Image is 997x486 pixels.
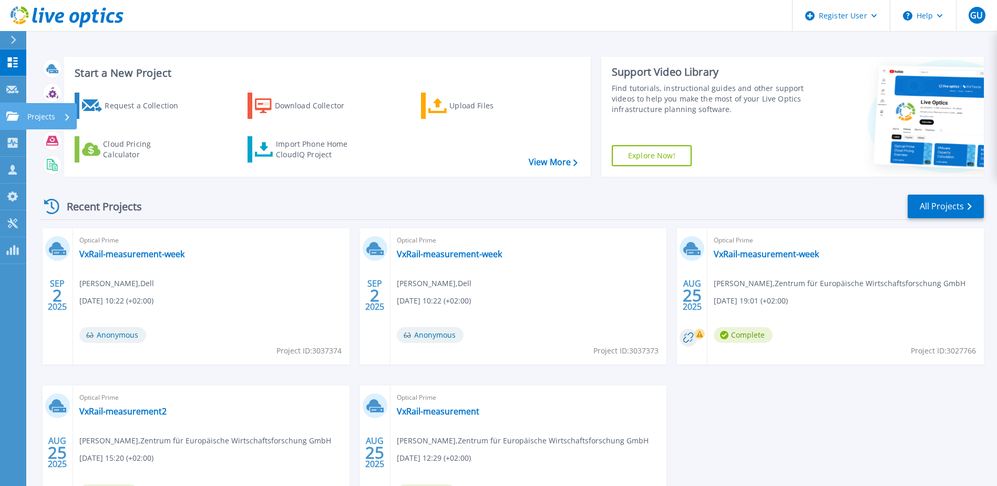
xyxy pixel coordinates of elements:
[970,11,983,19] span: GU
[714,278,965,289] span: [PERSON_NAME] , Zentrum für Europäische Wirtschaftsforschung GmbH
[911,345,976,357] span: Project ID: 3027766
[529,157,578,167] a: View More
[105,95,189,116] div: Request a Collection
[421,93,538,119] a: Upload Files
[79,452,153,464] span: [DATE] 15:20 (+02:00)
[79,235,343,246] span: Optical Prime
[27,103,55,130] p: Projects
[714,249,819,259] a: VxRail-measurement-week
[75,67,577,79] h3: Start a New Project
[365,276,385,315] div: SEP 2025
[397,452,471,464] span: [DATE] 12:29 (+02:00)
[75,93,192,119] a: Request a Collection
[79,327,146,343] span: Anonymous
[908,195,984,218] a: All Projects
[79,435,331,447] span: [PERSON_NAME] , Zentrum für Europäische Wirtschaftsforschung GmbH
[365,433,385,472] div: AUG 2025
[612,83,807,115] div: Find tutorials, instructional guides and other support videos to help you make the most of your L...
[714,295,788,307] span: [DATE] 19:01 (+02:00)
[276,139,358,160] div: Import Phone Home CloudIQ Project
[365,448,384,457] span: 25
[47,433,67,472] div: AUG 2025
[75,136,192,163] a: Cloud Pricing Calculator
[79,278,154,289] span: [PERSON_NAME] , Dell
[449,95,533,116] div: Upload Files
[397,327,464,343] span: Anonymous
[248,93,365,119] a: Download Collector
[397,278,471,289] span: [PERSON_NAME] , Dell
[612,65,807,79] div: Support Video Library
[47,276,67,315] div: SEP 2025
[79,406,167,417] a: VxRail-measurement2
[275,95,359,116] div: Download Collector
[40,194,156,219] div: Recent Projects
[714,235,978,246] span: Optical Prime
[397,435,649,447] span: [PERSON_NAME] , Zentrum für Europäische Wirtschaftsforschung GmbH
[370,291,379,300] span: 2
[79,295,153,307] span: [DATE] 10:22 (+02:00)
[397,392,661,403] span: Optical Prime
[397,295,471,307] span: [DATE] 10:22 (+02:00)
[714,327,773,343] span: Complete
[397,249,502,259] a: VxRail-measurement-week
[683,291,702,300] span: 25
[593,345,659,357] span: Project ID: 3037373
[397,235,661,246] span: Optical Prime
[48,448,67,457] span: 25
[79,249,184,259] a: VxRail-measurement-week
[103,139,187,160] div: Cloud Pricing Calculator
[79,392,343,403] span: Optical Prime
[682,276,702,315] div: AUG 2025
[276,345,342,357] span: Project ID: 3037374
[53,291,62,300] span: 2
[612,145,692,166] a: Explore Now!
[397,406,479,417] a: VxRail-measurement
